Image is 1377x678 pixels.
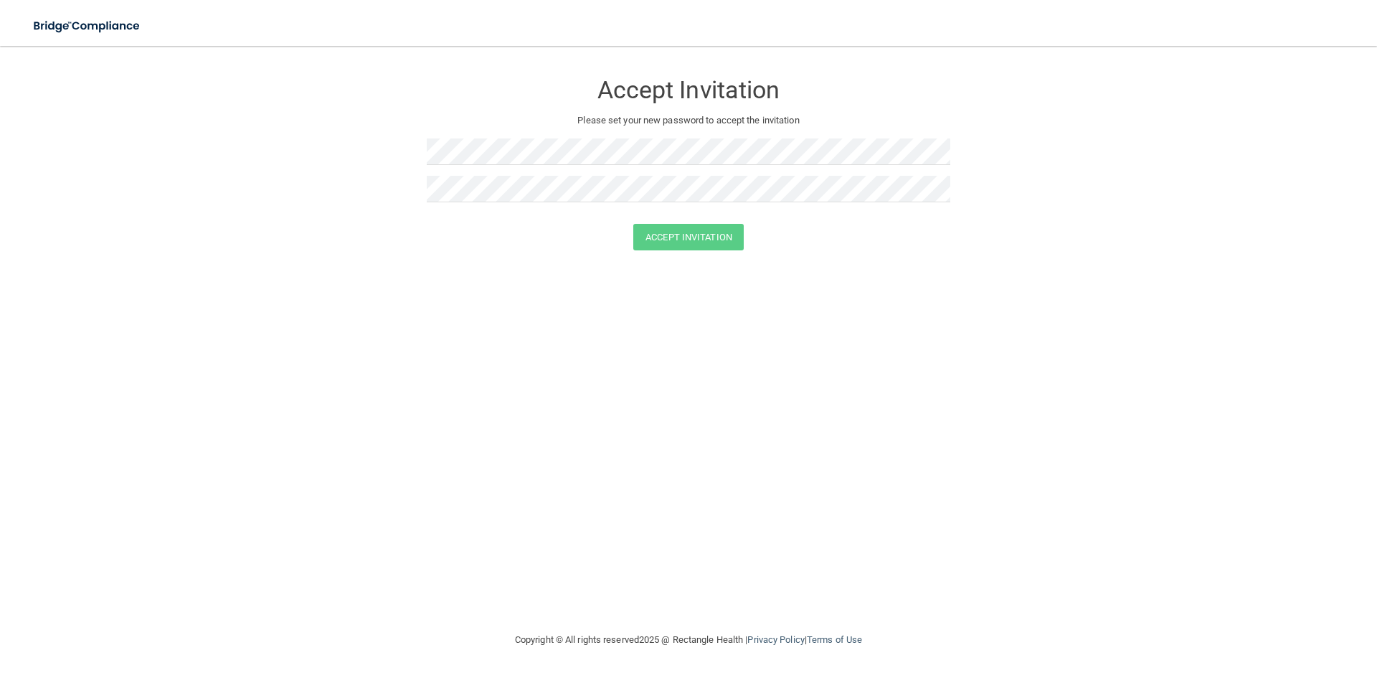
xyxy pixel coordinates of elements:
div: Copyright © All rights reserved 2025 @ Rectangle Health | | [427,617,950,663]
p: Please set your new password to accept the invitation [437,112,940,129]
a: Terms of Use [807,634,862,645]
h3: Accept Invitation [427,77,950,103]
button: Accept Invitation [633,224,744,250]
img: bridge_compliance_login_screen.278c3ca4.svg [22,11,153,41]
a: Privacy Policy [747,634,804,645]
